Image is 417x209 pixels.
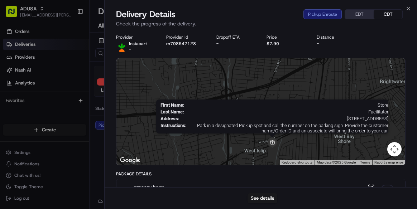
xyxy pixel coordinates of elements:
[160,102,184,108] span: First Name :
[116,20,406,27] p: Check the progress of the delivery.
[116,179,405,202] button: grocery bags+15
[129,41,147,47] span: Instacart
[116,41,128,52] img: profile_instacart_ahold_partner.png
[267,34,305,40] div: Price
[387,142,402,156] button: Map camera controls
[182,116,388,121] span: [STREET_ADDRESS]
[317,160,356,164] span: Map data ©2025 Google
[4,101,58,114] a: 📗Knowledge Base
[190,123,388,133] span: Park in a designated Pickup spot and call the number on the parking sign. Provide the customer na...
[374,160,403,164] a: Report a map error
[122,71,130,79] button: Start new chat
[187,109,388,115] span: Facilitator
[267,41,305,47] div: $7.90
[24,68,118,76] div: Start new chat
[71,121,87,127] span: Pylon
[160,116,179,121] span: Address :
[216,41,255,47] div: -
[374,10,402,19] button: CDT
[166,34,205,40] div: Provider Id
[360,160,370,164] a: Terms (opens in new tab)
[317,41,355,47] div: -
[51,121,87,127] a: Powered byPylon
[187,102,388,108] span: Store
[68,104,115,111] span: API Documentation
[134,184,164,191] span: grocery bags
[116,34,155,40] div: Provider
[166,41,196,47] button: m708547128
[61,104,66,110] div: 💻
[345,10,374,19] button: EDT
[7,104,13,110] div: 📗
[248,193,277,203] button: See details
[282,160,312,165] button: Keyboard shortcuts
[363,184,392,198] button: +15
[7,68,20,81] img: 1736555255976-a54dd68f-1ca7-489b-9aae-adbdc363a1c4
[118,156,142,165] a: Open this area in Google Maps (opens a new window)
[7,7,21,21] img: Nash
[7,29,130,40] p: Welcome 👋
[116,9,176,20] span: Delivery Details
[317,34,355,40] div: Distance
[116,171,406,177] div: Package Details
[129,47,131,52] span: -
[160,123,187,133] span: Instructions :
[24,76,91,81] div: We're available if you need us!
[58,101,118,114] a: 💻API Documentation
[19,46,118,54] input: Clear
[14,104,55,111] span: Knowledge Base
[160,109,184,115] span: Last Name :
[216,34,255,40] div: Dropoff ETA
[118,156,142,165] img: Google
[382,186,392,196] div: + 15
